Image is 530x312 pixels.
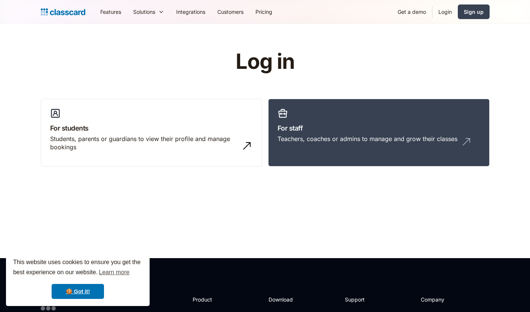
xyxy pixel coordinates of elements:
[249,3,278,20] a: Pricing
[94,3,127,20] a: Features
[268,99,490,167] a: For staffTeachers, coaches or admins to manage and grow their classes
[13,258,143,278] span: This website uses cookies to ensure you get the best experience on our website.
[269,296,299,303] h2: Download
[50,135,238,152] div: Students, parents or guardians to view their profile and manage bookings
[278,123,480,133] h3: For staff
[458,4,490,19] a: Sign up
[41,99,262,167] a: For studentsStudents, parents or guardians to view their profile and manage bookings
[98,267,131,278] a: learn more about cookies
[50,123,253,133] h3: For students
[392,3,432,20] a: Get a demo
[432,3,458,20] a: Login
[278,135,457,143] div: Teachers, coaches or admins to manage and grow their classes
[170,3,211,20] a: Integrations
[345,296,375,303] h2: Support
[127,3,170,20] div: Solutions
[6,251,150,306] div: cookieconsent
[464,8,484,16] div: Sign up
[211,3,249,20] a: Customers
[421,296,471,303] h2: Company
[41,7,85,17] a: home
[133,8,155,16] div: Solutions
[146,50,384,73] h1: Log in
[193,296,233,303] h2: Product
[52,284,104,299] a: dismiss cookie message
